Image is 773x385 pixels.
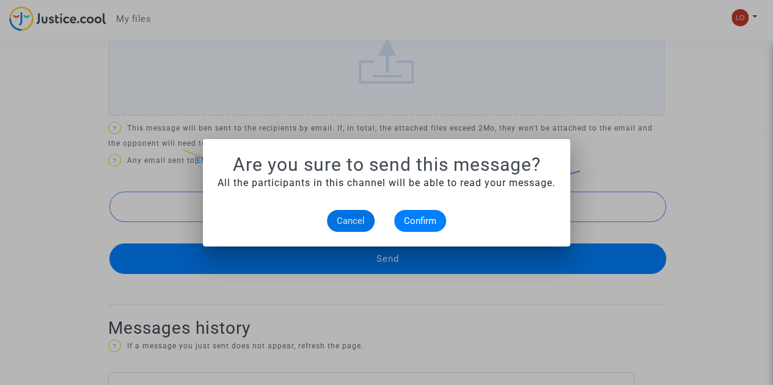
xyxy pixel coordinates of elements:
[394,210,446,232] button: Confirm
[327,210,375,232] button: Cancel
[337,215,365,226] span: Cancel
[404,215,436,226] span: Confirm
[218,177,555,189] span: All the participants in this channel will be able to read your message.
[218,154,555,176] h1: Are you sure to send this message?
